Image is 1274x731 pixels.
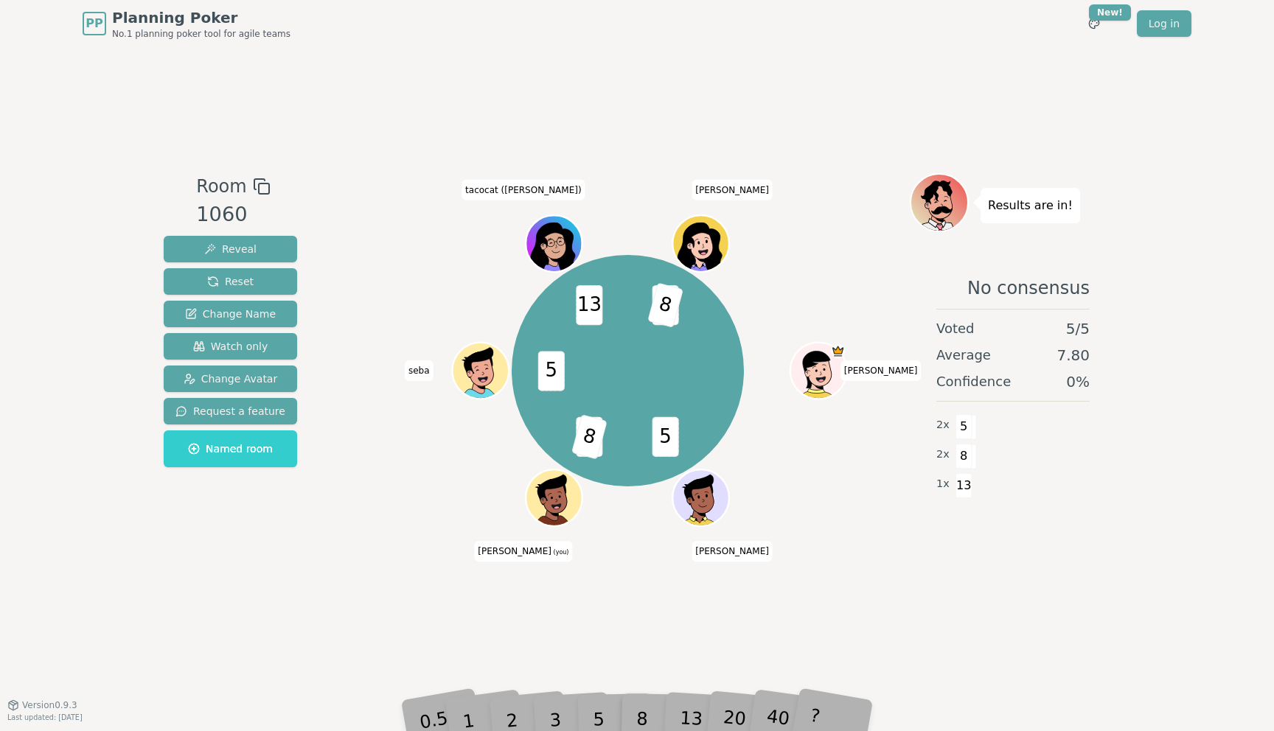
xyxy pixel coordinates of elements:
[572,414,608,459] span: 8
[936,476,950,492] span: 1 x
[1089,4,1131,21] div: New!
[7,713,83,721] span: Last updated: [DATE]
[164,301,297,327] button: Change Name
[164,430,297,467] button: Named room
[1066,318,1090,339] span: 5 / 5
[185,307,276,321] span: Change Name
[936,417,950,433] span: 2 x
[692,180,773,200] span: Click to change your name
[196,200,270,230] div: 1060
[936,345,991,365] span: Average
[955,414,972,439] span: 5
[831,344,845,358] span: Richard is the host
[193,339,268,354] span: Watch only
[196,173,246,200] span: Room
[967,276,1090,300] span: No consensus
[175,404,285,419] span: Request a feature
[955,473,972,498] span: 13
[577,285,603,325] span: 13
[112,7,290,28] span: Planning Poker
[538,351,565,391] span: 5
[936,447,950,463] span: 2 x
[551,549,569,556] span: (you)
[164,333,297,360] button: Watch only
[462,180,585,200] span: Click to change your name
[955,444,972,469] span: 8
[988,195,1073,216] p: Results are in!
[840,360,922,381] span: Click to change your name
[112,28,290,40] span: No.1 planning poker tool for agile teams
[164,398,297,424] button: Request a feature
[7,699,77,711] button: Version0.9.3
[936,371,1011,392] span: Confidence
[22,699,77,711] span: Version 0.9.3
[648,282,684,327] span: 8
[936,318,975,339] span: Voted
[528,472,581,525] button: Click to change your avatar
[86,15,102,32] span: PP
[1066,371,1090,392] span: 0 %
[474,541,572,562] span: Click to change your name
[207,274,254,289] span: Reset
[1137,10,1191,37] a: Log in
[405,360,434,381] span: Click to change your name
[1057,345,1090,365] span: 7.80
[652,417,679,457] span: 5
[692,541,773,562] span: Click to change your name
[164,365,297,392] button: Change Avatar
[1081,10,1107,37] button: New!
[164,236,297,262] button: Reveal
[188,441,273,456] span: Named room
[204,242,257,256] span: Reveal
[184,371,278,386] span: Change Avatar
[83,7,290,40] a: PPPlanning PokerNo.1 planning poker tool for agile teams
[164,268,297,295] button: Reset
